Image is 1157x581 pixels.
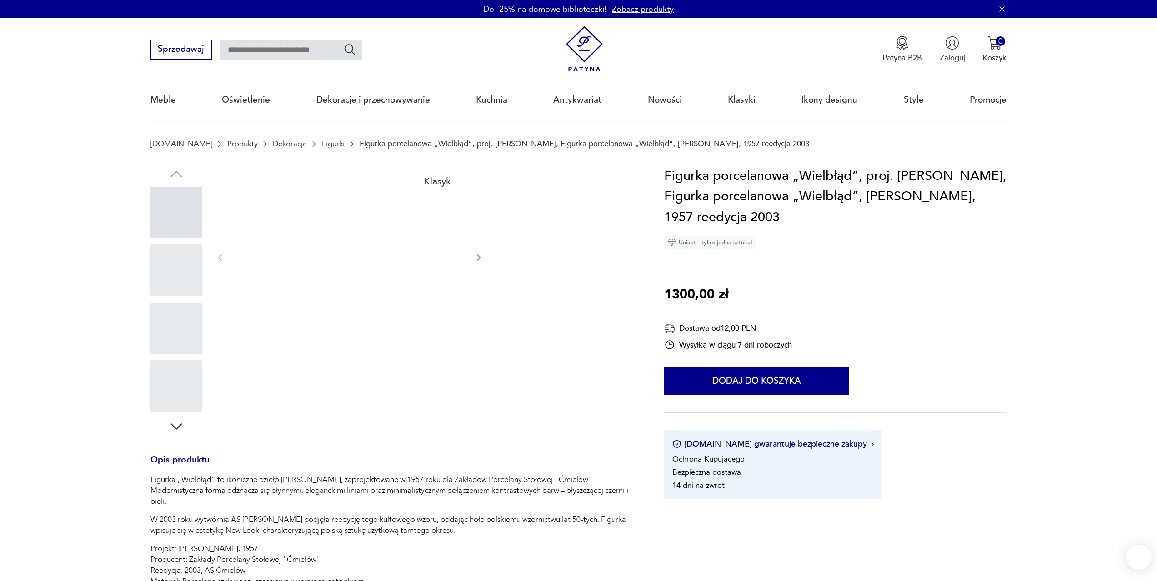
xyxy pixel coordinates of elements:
[227,139,258,148] a: Produkty
[150,514,638,536] p: W 2003 roku wytwórnia AS [PERSON_NAME] podjęła reedycję tego kultowego wzoru, oddając hołd polski...
[222,79,270,121] a: Oświetlenie
[664,339,792,350] div: Wysyłka w ciągu 7 dni roboczych
[316,79,430,121] a: Dekoracje i przechowywanie
[150,40,212,60] button: Sprzedawaj
[982,53,1007,63] p: Koszyk
[940,53,965,63] p: Zaloguj
[664,166,1007,228] h1: Figurka porcelanowa „Wielbłąd”, proj. [PERSON_NAME], Figurka porcelanowa „Wielbłąd”, [PERSON_NAME...
[882,53,922,63] p: Patyna B2B
[801,79,857,121] a: Ikony designu
[664,323,792,334] div: Dostawa od 12,00 PLN
[672,467,741,477] li: Bezpieczna dostawa
[664,284,728,305] p: 1300,00 zł
[987,36,1002,50] img: Ikona koszyka
[322,139,345,148] a: Figurki
[945,36,959,50] img: Ikonka użytkownika
[150,474,638,507] p: Figurka „Wielbłąd” to ikoniczne dzieło [PERSON_NAME], zaprojektowane w 1957 roku dla Zakładów Por...
[882,36,922,63] a: Ikona medaluPatyna B2B
[904,79,924,121] a: Style
[561,26,607,72] img: Patyna - sklep z meblami i dekoracjami vintage
[417,170,457,193] div: Klasyk
[996,36,1005,46] div: 0
[672,480,725,491] li: 14 dni na zwrot
[235,166,463,348] img: Zdjęcie produktu Figurka porcelanowa „Wielbłąd”, proj. Lubomir Tomaszewski, Figurka porcelanowa „...
[1126,545,1152,570] iframe: Smartsupp widget button
[982,36,1007,63] button: 0Koszyk
[672,438,874,450] button: [DOMAIN_NAME] gwarantuje bezpieczne zakupy
[150,139,212,148] a: [DOMAIN_NAME]
[728,79,756,121] a: Klasyki
[664,323,675,334] img: Ikona dostawy
[668,238,676,247] img: Ikona diamentu
[648,79,682,121] a: Nowości
[612,4,674,15] a: Zobacz produkty
[871,442,874,447] img: Ikona strzałki w prawo
[150,79,176,121] a: Meble
[672,454,745,464] li: Ochrona Kupującego
[273,139,307,148] a: Dekoracje
[476,79,507,121] a: Kuchnia
[672,440,681,449] img: Ikona certyfikatu
[940,36,965,63] button: Zaloguj
[150,457,638,475] h3: Opis produktu
[970,79,1007,121] a: Promocje
[343,43,356,56] button: Szukaj
[664,236,756,249] div: Unikat - tylko jedna sztuka!
[150,46,212,54] a: Sprzedawaj
[360,139,809,148] p: Figurka porcelanowa „Wielbłąd”, proj. [PERSON_NAME], Figurka porcelanowa „Wielbłąd”, [PERSON_NAME...
[664,367,849,395] button: Dodaj do koszyka
[895,36,909,50] img: Ikona medalu
[882,36,922,63] button: Patyna B2B
[483,4,606,15] p: Do -25% na domowe biblioteczki!
[553,79,601,121] a: Antykwariat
